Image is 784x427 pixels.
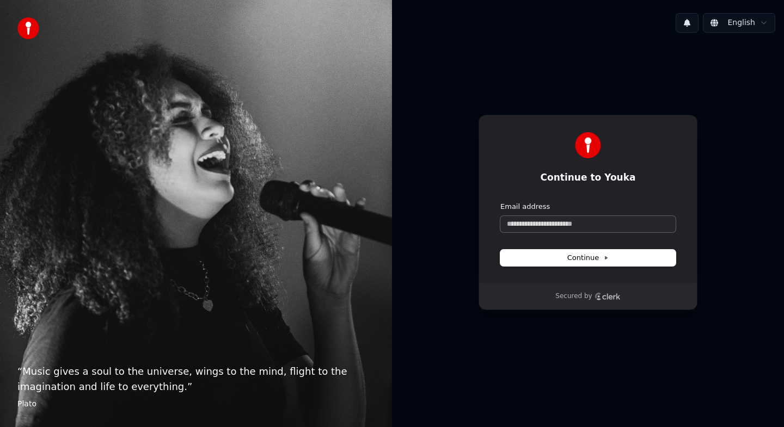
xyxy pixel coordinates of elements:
footer: Plato [17,399,375,410]
span: Continue [567,253,609,263]
p: “ Music gives a soul to the universe, wings to the mind, flight to the imagination and life to ev... [17,364,375,394]
img: Youka [575,132,601,158]
label: Email address [500,202,550,212]
a: Clerk logo [595,293,621,300]
img: youka [17,17,39,39]
h1: Continue to Youka [500,171,676,184]
p: Secured by [555,292,592,301]
button: Continue [500,250,676,266]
